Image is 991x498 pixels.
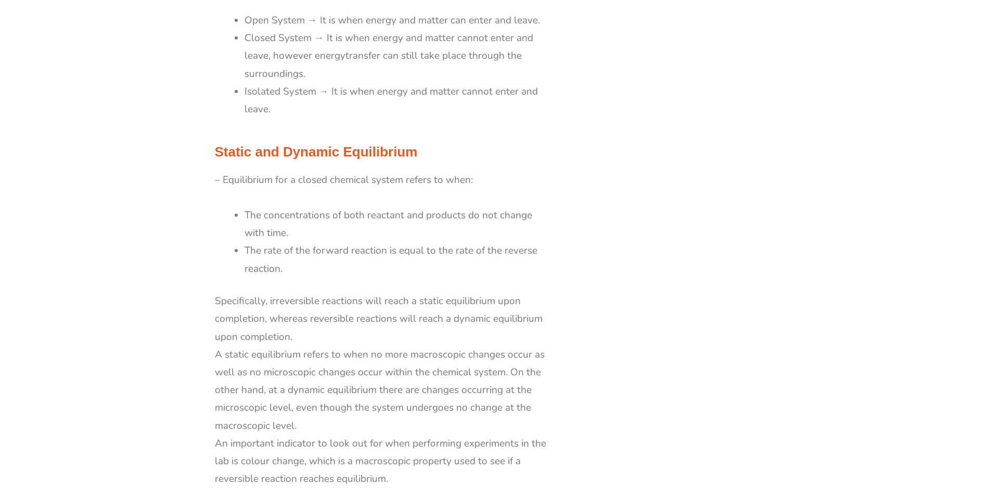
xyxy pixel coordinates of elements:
span: Closed System → It is when energy and matter cannot enter and leave, however energy [244,31,533,62]
span: Isolated System → It is when energy and matter cannot enter and leave. [244,85,538,116]
span: A static equilibrium refers to when no more macroscopic changes occur as well as no microscopic c... [215,348,545,433]
span: The concentrations of both reactant and products do not change with time. [244,208,532,240]
h3: Static and Dynamic Equilibrium [215,143,553,161]
iframe: Chat Widget [813,381,991,498]
span: Open System → It is when energy and matter can enter and leave. [244,14,540,27]
span: The rate of the forward reaction is equal to the rate of the reverse reaction. [244,244,537,275]
span: Specifically, irreversible reactions will reach a static equilibrium upon completion, whereas rev... [215,294,543,343]
span: – Equilibrium for a closed chemical system refers to when: [215,173,473,187]
span: An important indicator to look out for when performing experiments in the lab is colour change, w... [215,437,546,486]
span: transfer can still take place through the surroundings. [244,49,522,80]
